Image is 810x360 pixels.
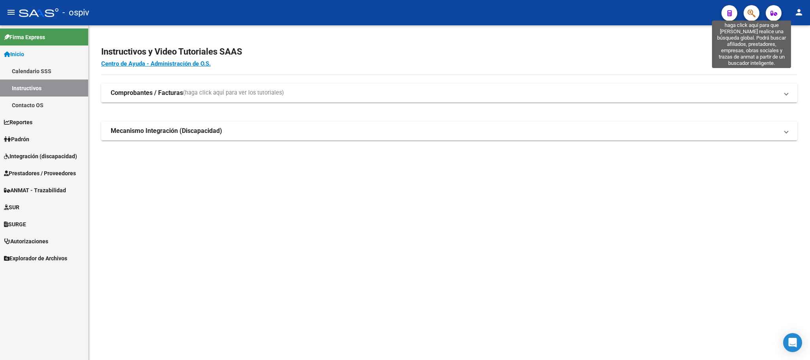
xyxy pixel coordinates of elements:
[783,333,802,352] div: Open Intercom Messenger
[4,254,67,263] span: Explorador de Archivos
[6,8,16,17] mat-icon: menu
[101,60,211,67] a: Centro de Ayuda - Administración de O.S.
[101,44,797,59] h2: Instructivos y Video Tutoriales SAAS
[4,135,29,144] span: Padrón
[4,33,45,42] span: Firma Express
[183,89,284,97] span: (haga click aquí para ver los tutoriales)
[4,237,48,246] span: Autorizaciones
[4,152,77,161] span: Integración (discapacidad)
[111,127,222,135] strong: Mecanismo Integración (Discapacidad)
[4,220,26,229] span: SURGE
[111,89,183,97] strong: Comprobantes / Facturas
[101,83,797,102] mat-expansion-panel-header: Comprobantes / Facturas(haga click aquí para ver los tutoriales)
[4,186,66,195] span: ANMAT - Trazabilidad
[4,169,76,178] span: Prestadores / Proveedores
[4,118,32,127] span: Reportes
[62,4,89,21] span: - ospiv
[4,203,19,212] span: SUR
[794,8,804,17] mat-icon: person
[101,121,797,140] mat-expansion-panel-header: Mecanismo Integración (Discapacidad)
[4,50,24,59] span: Inicio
